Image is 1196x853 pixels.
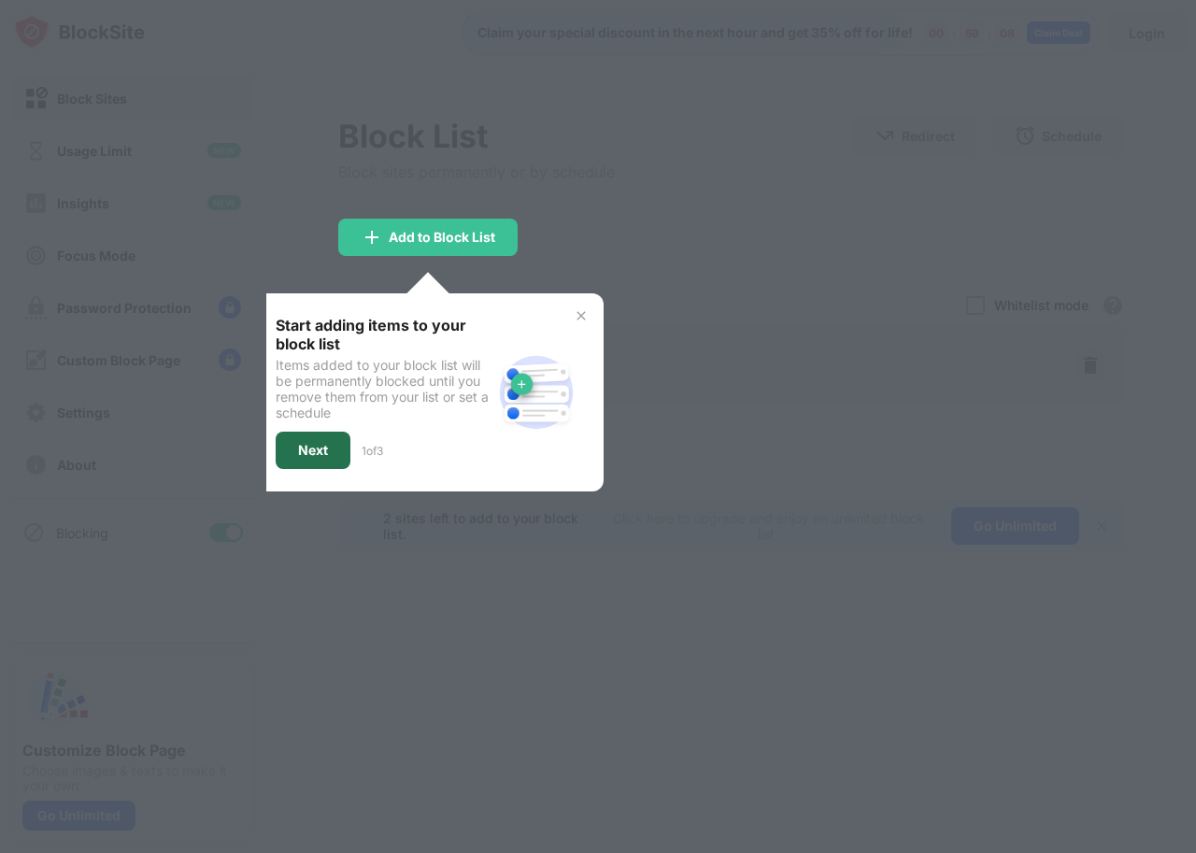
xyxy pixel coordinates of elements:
div: Add to Block List [389,230,495,245]
div: Items added to your block list will be permanently blocked until you remove them from your list o... [276,357,491,420]
div: 1 of 3 [362,444,383,458]
img: block-site.svg [491,348,581,437]
div: Next [298,443,328,458]
div: Start adding items to your block list [276,316,491,353]
img: x-button.svg [574,308,589,323]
